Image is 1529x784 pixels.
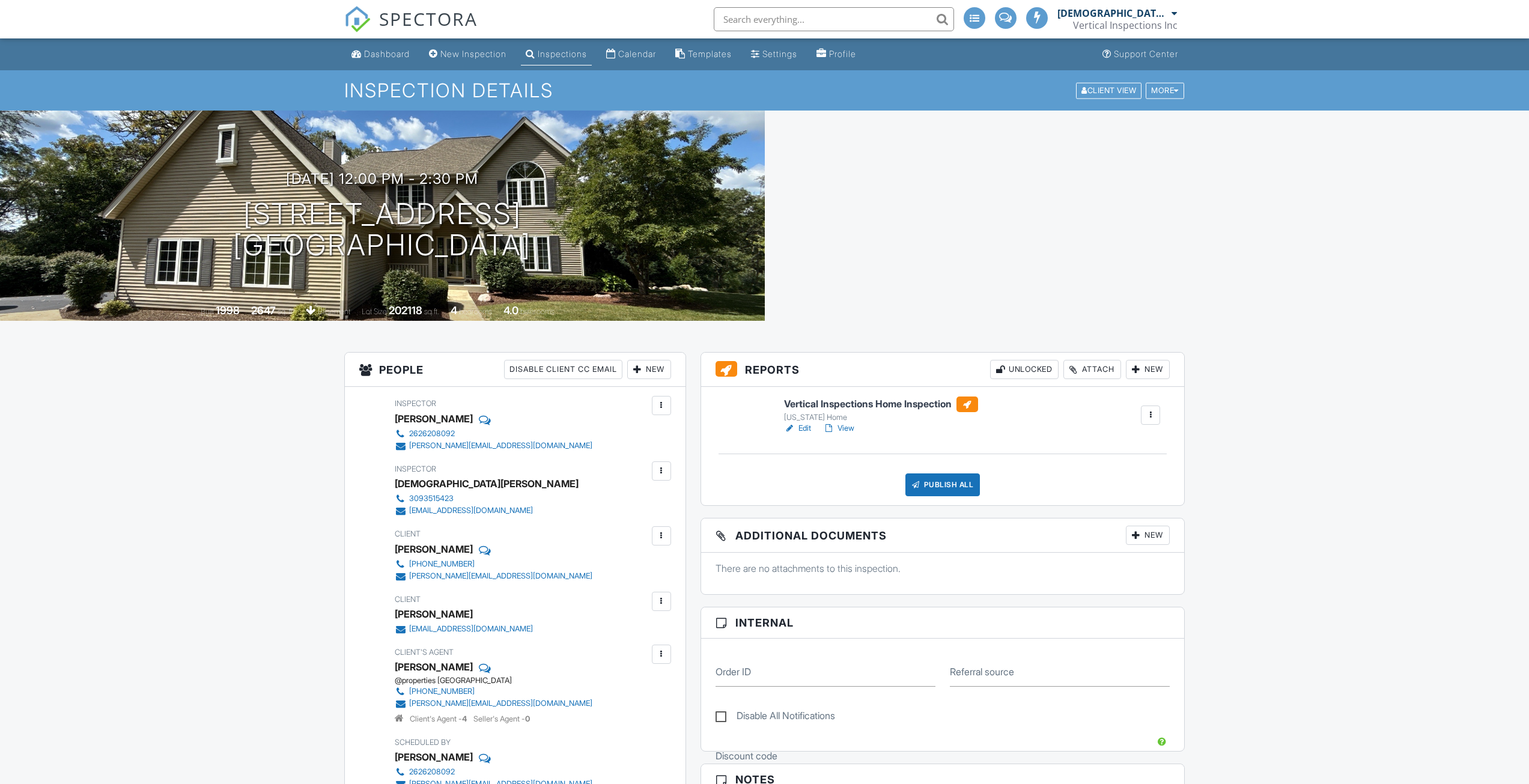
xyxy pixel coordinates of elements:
[1063,360,1121,379] div: Attach
[746,43,802,65] a: Settings
[344,16,478,41] a: SPECTORA
[395,410,473,428] div: [PERSON_NAME]
[395,558,592,570] a: [PHONE_NUMBER]
[347,43,415,65] a: Dashboard
[829,49,856,59] div: Profile
[714,7,954,31] input: Search everything...
[762,49,797,59] div: Settings
[395,529,421,538] span: Client
[395,464,436,473] span: Inspector
[344,80,1185,101] h1: Inspection Details
[395,697,592,710] a: [PERSON_NAME][EMAIL_ADDRESS][DOMAIN_NAME]
[409,441,592,451] div: [PERSON_NAME][EMAIL_ADDRESS][DOMAIN_NAME]
[278,307,294,316] span: sq. ft.
[784,413,978,422] div: [US_STATE] Home
[395,766,592,778] a: 2626208092
[1075,85,1144,94] a: Client View
[1098,43,1183,65] a: Support Center
[701,607,1185,639] h3: Internal
[823,422,854,434] a: View
[990,360,1059,379] div: Unlocked
[362,307,387,316] span: Lot Size
[716,710,835,725] label: Disable All Notifications
[395,648,454,657] span: Client's Agent
[905,473,980,496] div: Publish All
[379,6,478,31] span: SPECTORA
[201,307,214,316] span: Built
[409,494,454,503] div: 3093515423
[1057,7,1169,19] div: [DEMOGRAPHIC_DATA][PERSON_NAME]
[389,304,422,317] div: 202118
[627,360,671,379] div: New
[538,49,587,59] div: Inspections
[409,687,475,696] div: [PHONE_NUMBER]
[459,307,492,316] span: bedrooms
[503,304,518,317] div: 4.0
[520,307,555,316] span: bathrooms
[1126,526,1170,545] div: New
[1126,360,1170,379] div: New
[688,49,732,59] div: Templates
[395,748,473,766] div: [PERSON_NAME]
[716,749,777,762] label: Discount code
[521,43,592,65] a: Inspections
[1073,19,1178,31] div: Vertical Inspections Inc
[395,570,592,582] a: [PERSON_NAME][EMAIL_ADDRESS][DOMAIN_NAME]
[424,43,511,65] a: New Inspection
[409,767,455,777] div: 2626208092
[395,676,602,685] div: @properties [GEOGRAPHIC_DATA]
[395,505,569,517] a: [EMAIL_ADDRESS][DOMAIN_NAME]
[618,49,656,59] div: Calendar
[784,422,811,434] a: Edit
[409,571,592,581] div: [PERSON_NAME][EMAIL_ADDRESS][DOMAIN_NAME]
[409,506,533,515] div: [EMAIL_ADDRESS][DOMAIN_NAME]
[784,397,978,423] a: Vertical Inspections Home Inspection [US_STATE] Home
[440,49,506,59] div: New Inspection
[395,623,533,635] a: [EMAIL_ADDRESS][DOMAIN_NAME]
[784,397,978,412] h6: Vertical Inspections Home Inspection
[525,714,530,723] strong: 0
[395,595,421,604] span: Client
[1146,82,1184,99] div: More
[409,699,592,708] div: [PERSON_NAME][EMAIL_ADDRESS][DOMAIN_NAME]
[462,714,467,723] strong: 4
[410,714,469,723] span: Client's Agent -
[395,605,473,623] div: [PERSON_NAME]
[395,475,579,493] div: [DEMOGRAPHIC_DATA][PERSON_NAME]
[701,353,1185,387] h3: Reports
[701,518,1185,553] h3: Additional Documents
[251,304,276,317] div: 2647
[395,399,436,408] span: Inspector
[950,665,1014,678] label: Referral source
[318,307,350,316] span: basement
[716,562,1170,575] p: There are no attachments to this inspection.
[504,360,622,379] div: Disable Client CC Email
[424,307,439,316] span: sq.ft.
[395,440,592,452] a: [PERSON_NAME][EMAIL_ADDRESS][DOMAIN_NAME]
[1076,82,1141,99] div: Client View
[473,714,530,723] span: Seller's Agent -
[395,493,569,505] a: 3093515423
[670,43,737,65] a: Templates
[233,198,531,262] h1: [STREET_ADDRESS] [GEOGRAPHIC_DATA]
[216,304,240,317] div: 1998
[395,658,473,676] a: [PERSON_NAME]
[1114,49,1178,59] div: Support Center
[345,353,685,387] h3: People
[364,49,410,59] div: Dashboard
[286,171,478,187] h3: [DATE] 12:00 pm - 2:30 pm
[716,665,751,678] label: Order ID
[812,43,861,65] a: Profile
[601,43,661,65] a: Calendar
[395,738,451,747] span: Scheduled By
[395,428,592,440] a: 2626208092
[409,624,533,634] div: [EMAIL_ADDRESS][DOMAIN_NAME]
[409,429,455,439] div: 2626208092
[451,304,457,317] div: 4
[395,685,592,697] a: [PHONE_NUMBER]
[409,559,475,569] div: [PHONE_NUMBER]
[395,540,473,558] div: [PERSON_NAME]
[344,6,371,32] img: The Best Home Inspection Software - Spectora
